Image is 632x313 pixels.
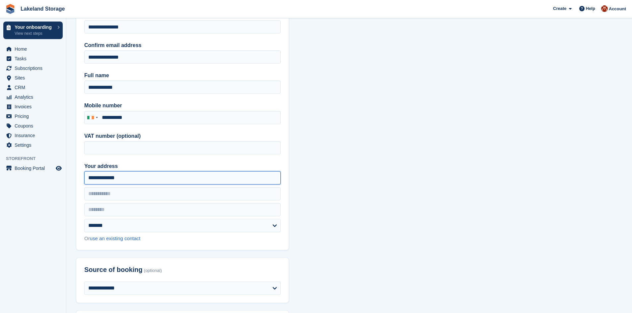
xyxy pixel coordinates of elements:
[84,266,143,274] span: Source of booking
[15,121,54,130] span: Coupons
[3,22,63,39] a: Your onboarding View next steps
[15,73,54,82] span: Sites
[15,83,54,92] span: CRM
[84,162,281,170] label: Your address
[15,112,54,121] span: Pricing
[15,102,54,111] span: Invoices
[3,44,63,54] a: menu
[586,5,595,12] span: Help
[84,72,281,79] label: Full name
[85,111,100,124] div: Ireland: +353
[15,92,54,102] span: Analytics
[84,41,281,49] label: Confirm email address
[609,6,626,12] span: Account
[15,44,54,54] span: Home
[3,54,63,63] a: menu
[553,5,566,12] span: Create
[3,131,63,140] a: menu
[84,235,281,242] div: Or
[15,54,54,63] span: Tasks
[3,64,63,73] a: menu
[3,92,63,102] a: menu
[15,64,54,73] span: Subscriptions
[15,30,54,36] p: View next steps
[3,112,63,121] a: menu
[3,164,63,173] a: menu
[3,121,63,130] a: menu
[84,102,281,110] label: Mobile number
[5,4,15,14] img: stora-icon-8386f47178a22dfd0bd8f6a31ec36ba5ce8667c1dd55bd0f319d3a0aa187defe.svg
[144,268,162,273] span: (optional)
[3,83,63,92] a: menu
[601,5,608,12] img: Cillian Geraghty
[6,155,66,162] span: Storefront
[3,73,63,82] a: menu
[3,102,63,111] a: menu
[15,25,54,29] p: Your onboarding
[90,235,141,241] a: use an existing contact
[55,164,63,172] a: Preview store
[15,131,54,140] span: Insurance
[3,140,63,150] a: menu
[18,3,67,14] a: Lakeland Storage
[15,164,54,173] span: Booking Portal
[84,132,281,140] label: VAT number (optional)
[15,140,54,150] span: Settings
